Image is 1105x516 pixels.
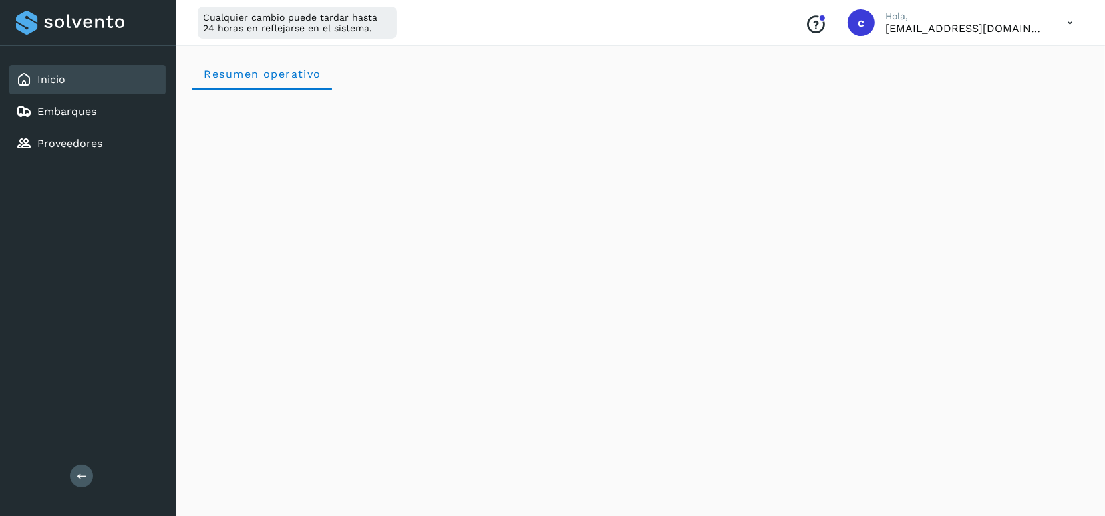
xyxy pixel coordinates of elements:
div: Embarques [9,97,166,126]
div: Cualquier cambio puede tardar hasta 24 horas en reflejarse en el sistema. [198,7,397,39]
a: Embarques [37,105,96,118]
span: Resumen operativo [203,68,321,80]
p: cavila@niagarawater.com [885,22,1046,35]
a: Proveedores [37,137,102,150]
div: Inicio [9,65,166,94]
a: Inicio [37,73,65,86]
div: Proveedores [9,129,166,158]
p: Hola, [885,11,1046,22]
